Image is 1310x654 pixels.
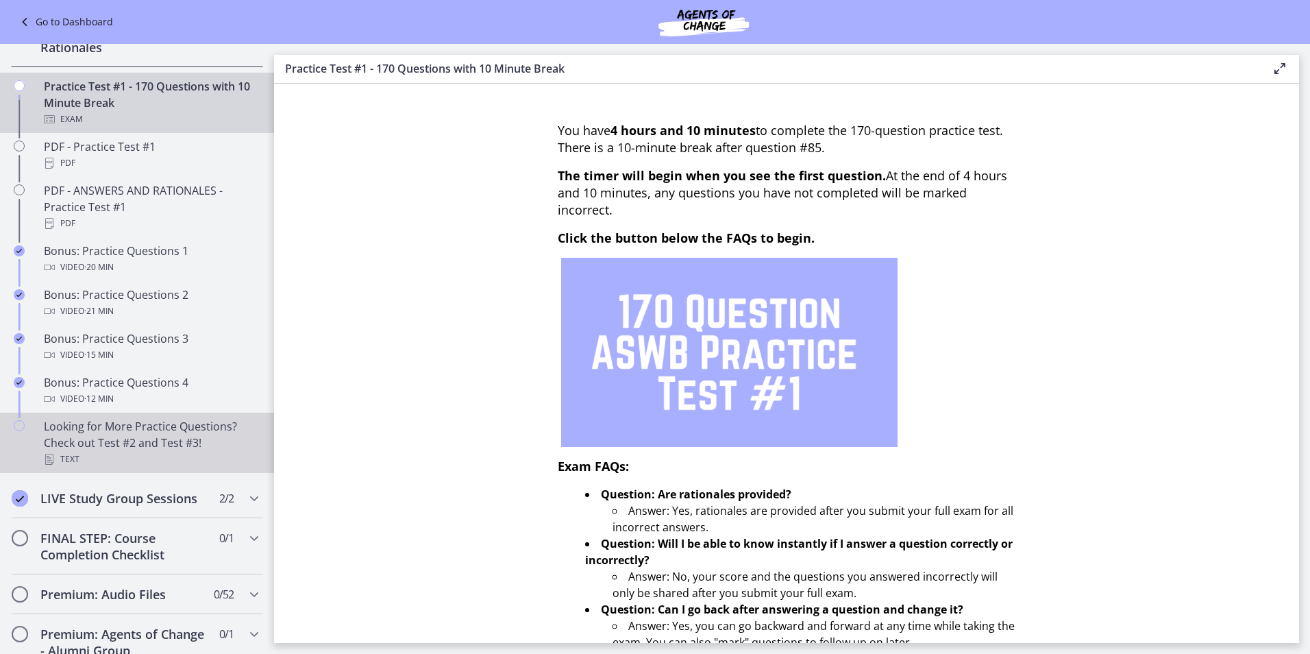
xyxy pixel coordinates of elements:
span: At the end of 4 hours and 10 minutes, any questions you have not completed will be marked incorrect. [558,167,1007,218]
span: · 12 min [84,391,114,407]
h2: FINAL STEP: Course Completion Checklist [40,530,208,563]
strong: Question: Are rationales provided? [601,487,791,502]
span: Click the button below the FAQs to begin. [558,230,815,246]
div: Video [44,391,258,407]
span: · 20 min [84,259,114,276]
strong: Question: Will I be able to know instantly if I answer a question correctly or incorrectly? [585,536,1013,568]
strong: Question: Can I go back after answering a question and change it? [601,602,963,617]
div: Exam [44,111,258,128]
i: Completed [14,333,25,344]
div: PDF [44,155,258,171]
a: Go to Dashboard [16,14,113,30]
i: Completed [12,490,28,507]
li: Answer: No, your score and the questions you answered incorrectly will only be shared after you s... [613,568,1015,601]
span: 0 / 52 [214,586,234,603]
h3: Practice Test #1 - 170 Questions with 10 Minute Break [285,60,1250,77]
i: Completed [14,289,25,300]
h2: LIVE Study Group Sessions [40,490,208,507]
span: You have to complete the 170-question practice test. There is a 10-minute break after question #85. [558,122,1003,156]
div: Bonus: Practice Questions 1 [44,243,258,276]
div: Practice Test #1 - 170 Questions with 10 Minute Break [44,78,258,128]
span: 0 / 1 [219,626,234,642]
div: PDF - Practice Test #1 [44,138,258,171]
div: PDF - ANSWERS AND RATIONALES - Practice Test #1 [44,182,258,232]
div: Video [44,303,258,319]
img: 1.png [561,258,898,447]
span: 2 / 2 [219,490,234,507]
li: Answer: Yes, rationales are provided after you submit your full exam for all incorrect answers. [613,502,1015,535]
span: Exam FAQs: [558,458,629,474]
div: Video [44,347,258,363]
i: Completed [14,245,25,256]
span: · 21 min [84,303,114,319]
i: Completed [14,377,25,388]
span: The timer will begin when you see the first question. [558,167,886,184]
strong: 4 hours and 10 minutes [610,122,756,138]
h2: Premium: Audio Files [40,586,208,603]
div: PDF [44,215,258,232]
div: Video [44,259,258,276]
div: Bonus: Practice Questions 3 [44,330,258,363]
span: · 15 min [84,347,114,363]
div: Text [44,451,258,468]
li: Answer: Yes, you can go backward and forward at any time while taking the exam. You can also "mar... [613,618,1015,651]
img: Agents of Change [621,5,786,38]
div: Looking for More Practice Questions? Check out Test #2 and Test #3! [44,418,258,468]
span: 0 / 1 [219,530,234,546]
div: Bonus: Practice Questions 2 [44,287,258,319]
div: Bonus: Practice Questions 4 [44,374,258,407]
